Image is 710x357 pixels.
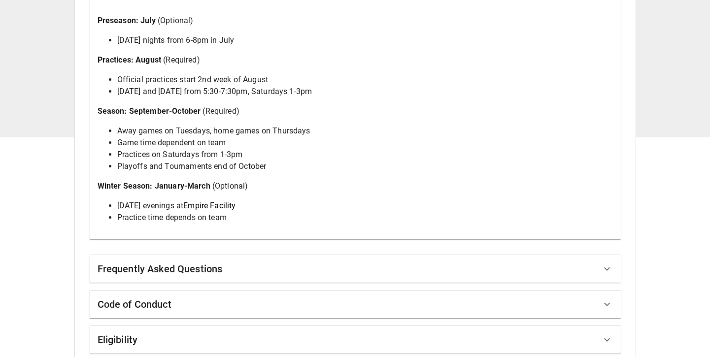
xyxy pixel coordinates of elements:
li: Practices on Saturdays from 1-3pm [117,149,613,161]
li: Official practices start 2nd week of August [117,74,613,86]
h6: Code of Conduct [98,296,171,312]
span: (Optional) [158,16,194,25]
li: [DATE] and [DATE] from 5:30-7:30pm, Saturdays 1-3pm [117,86,613,97]
li: Playoffs and Tournaments end of October [117,161,613,172]
span: Winter Season: January-March [98,181,210,191]
div: Eligibility [90,326,621,354]
li: Practice time depends on team [117,212,613,224]
span: (Required) [163,55,200,65]
span: (Required) [203,106,239,116]
h6: Eligibility [98,332,138,348]
li: Away games on Tuesdays, home games on Thursdays [117,125,613,137]
li: [DATE] evenings at [117,200,613,212]
span: Season: September-October [98,106,201,116]
span: Practices: August [98,55,162,65]
li: [DATE] nights from 6-8pm in July [117,34,613,46]
span: (Optional) [212,181,248,191]
span: Preseason: July [98,16,156,25]
div: Frequently Asked Questions [90,255,621,283]
li: Game time dependent on team [117,137,613,149]
a: Empire Facility [183,201,236,210]
h6: Frequently Asked Questions [98,261,223,277]
div: Code of Conduct [90,291,621,318]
